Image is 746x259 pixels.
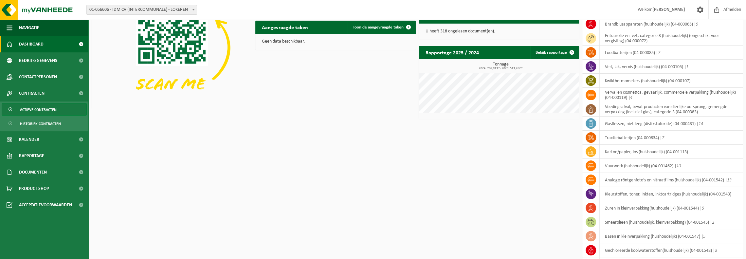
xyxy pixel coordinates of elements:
td: tractiebatterijen (04-000834) | [600,131,743,145]
span: Rapportage [19,148,44,164]
i: 4 [630,95,632,100]
td: karton/papier, los (huishoudelijk) (04-001113) [600,145,743,159]
i: 10 [676,164,681,169]
i: 5 [701,206,704,211]
h2: Aangevraagde taken [255,21,315,33]
i: 2 [712,220,714,225]
p: U heeft 318 ongelezen document(en). [425,29,573,34]
td: kwikthermometers (huishoudelijk) (04-000107) [600,74,743,88]
span: 01-056606 - IDM CV (INTERCOMMUNALE) - LOKEREN [86,5,197,15]
td: vervallen cosmetica, gevaarlijk, commerciele verpakking (huishoudelijk) (04-000119) | [600,88,743,102]
span: Contracten [19,85,45,102]
td: voedingsafval, bevat producten van dierlijke oorsprong, gemengde verpakking (inclusief glas), cat... [600,102,743,117]
h3: Tonnage [422,62,579,70]
td: smeerolieën (huishoudelijk, kleinverpakking) (04-001545) | [600,215,743,229]
span: Documenten [19,164,47,180]
span: Navigatie [19,20,39,36]
span: 01-056606 - IDM CV (INTERCOMMUNALE) - LOKEREN [87,5,197,14]
span: Product Shop [19,180,49,197]
td: analoge röntgenfoto’s en nitraatfilms (huishoudelijk) (04-001542) | [600,173,743,187]
span: Toon de aangevraagde taken [353,25,404,29]
i: 14 [698,121,703,126]
strong: [PERSON_NAME] [652,7,685,12]
span: Historiek contracten [20,118,61,130]
td: brandblusapparaten (huishoudelijk) (04-000065) | [600,17,743,31]
i: 7 [658,50,660,55]
i: 3 [715,248,717,253]
td: verf, lak, vernis (huishoudelijk) (04-000105) | [600,60,743,74]
span: Bedrijfsgegevens [19,52,57,69]
i: 9 [696,22,698,27]
span: Contactpersonen [19,69,57,85]
td: vuurwerk (huishoudelijk) (04-001462) | [600,159,743,173]
td: basen in kleinverpakking (huishoudelijk) (04-001547) | [600,229,743,243]
p: Geen data beschikbaar. [262,39,409,44]
i: 13 [727,178,731,183]
td: frituurolie en -vet, categorie 3 (huishoudelijk) (ongeschikt voor vergisting) (04-000072) [600,31,743,46]
a: Actieve contracten [2,103,87,116]
td: kleurstoffen, toner, inkten, inktcartridges (huishoudelijk) (04-001543) [600,187,743,201]
td: loodbatterijen (04-000085) | [600,46,743,60]
i: 5 [703,234,705,239]
td: gechloreerde koolwaterstoffen(huishoudelijk) (04-001548) | [600,243,743,257]
h2: Rapportage 2025 / 2024 [419,46,485,59]
a: Historiek contracten [2,117,87,130]
span: Kalender [19,131,39,148]
span: Acceptatievoorwaarden [19,197,72,213]
td: gasflessen, niet leeg (distikstofoxide) (04-000431) | [600,117,743,131]
td: zuren in kleinverpakking(huishoudelijk) (04-001544) | [600,201,743,215]
a: Toon de aangevraagde taken [348,21,415,34]
i: 7 [662,136,664,140]
span: Dashboard [19,36,44,52]
span: Actieve contracten [20,103,57,116]
a: Bekijk rapportage [530,46,578,59]
span: 2024: 786,913 t - 2025: 513,262 t [422,67,579,70]
i: 1 [686,65,688,69]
